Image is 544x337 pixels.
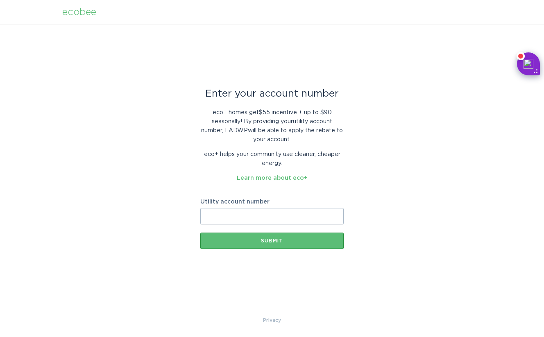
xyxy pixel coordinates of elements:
div: ecobee [62,8,96,17]
a: Privacy Policy & Terms of Use [263,316,281,325]
p: eco+ helps your community use cleaner, cheaper energy. [200,150,344,168]
div: Enter your account number [200,89,344,98]
button: Submit [200,233,344,249]
p: eco+ homes get $55 incentive + up to $90 seasonally ! By providing your utility account number , ... [200,108,344,144]
label: Utility account number [200,199,344,205]
a: Learn more about eco+ [237,175,308,181]
div: Submit [204,238,340,243]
